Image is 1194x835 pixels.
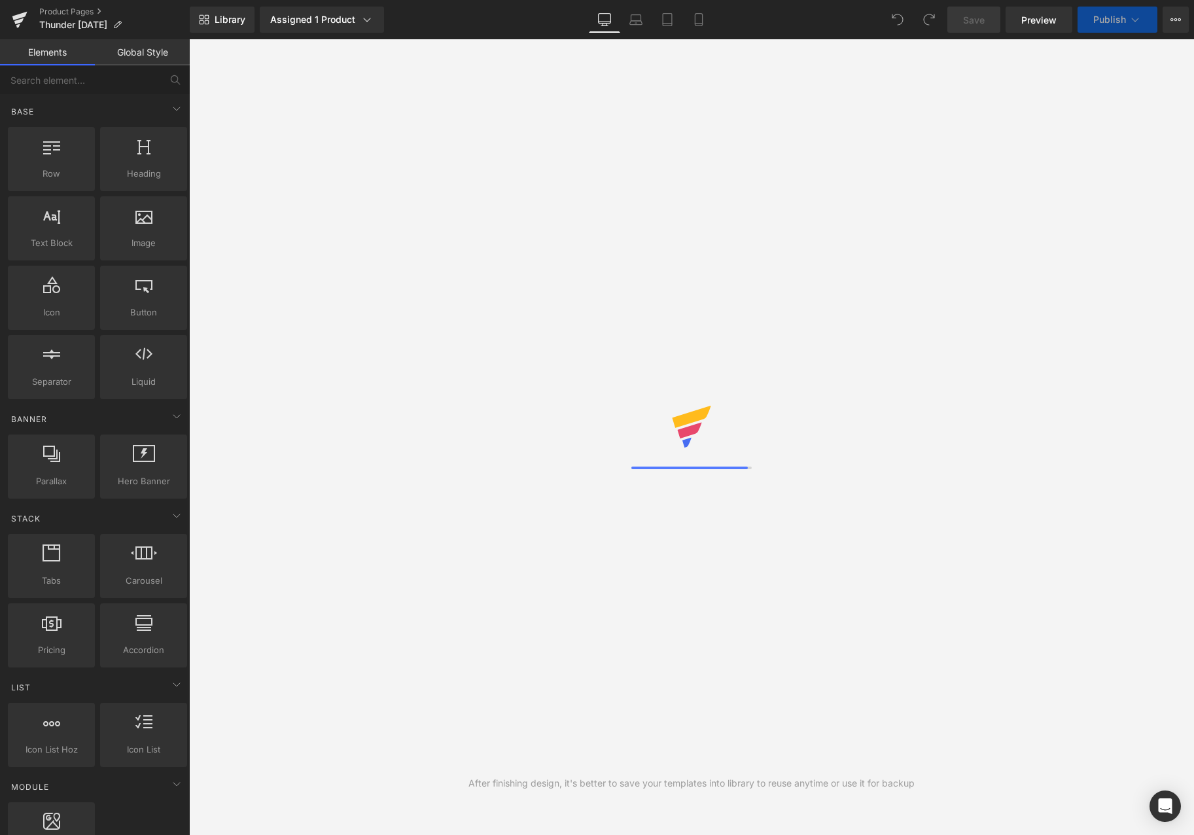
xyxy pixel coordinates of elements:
span: Image [104,236,183,250]
span: List [10,681,32,694]
button: Redo [916,7,942,33]
a: Laptop [620,7,652,33]
span: Heading [104,167,183,181]
span: Icon List Hoz [12,743,91,756]
div: Assigned 1 Product [270,13,374,26]
div: Open Intercom Messenger [1150,791,1181,822]
span: Liquid [104,375,183,389]
button: More [1163,7,1189,33]
a: Preview [1006,7,1072,33]
a: New Library [190,7,255,33]
span: Module [10,781,50,793]
span: Text Block [12,236,91,250]
span: Parallax [12,474,91,488]
div: After finishing design, it's better to save your templates into library to reuse anytime or use i... [468,776,915,791]
span: Carousel [104,574,183,588]
a: Tablet [652,7,683,33]
span: Publish [1093,14,1126,25]
span: Preview [1021,13,1057,27]
span: Icon [12,306,91,319]
span: Accordion [104,643,183,657]
span: Button [104,306,183,319]
a: Global Style [95,39,190,65]
button: Publish [1078,7,1157,33]
span: Icon List [104,743,183,756]
a: Desktop [589,7,620,33]
span: Thunder [DATE] [39,20,107,30]
span: Library [215,14,245,26]
span: Hero Banner [104,474,183,488]
a: Mobile [683,7,714,33]
a: Product Pages [39,7,190,17]
span: Separator [12,375,91,389]
span: Tabs [12,574,91,588]
span: Stack [10,512,42,525]
span: Save [963,13,985,27]
span: Row [12,167,91,181]
span: Pricing [12,643,91,657]
button: Undo [885,7,911,33]
span: Base [10,105,35,118]
span: Banner [10,413,48,425]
